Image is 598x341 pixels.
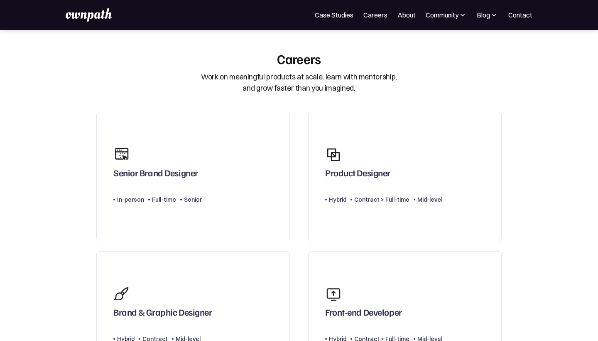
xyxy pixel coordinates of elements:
a: Contact [508,10,532,20]
div: Front-end Developer [325,306,402,321]
div: Senior Brand Designer [113,167,198,182]
a: About [397,10,416,20]
a: Careers [363,10,387,20]
div: Full-time [152,195,176,205]
div: Hybrid [329,195,346,205]
a: Senior Brand DesignerIn-personFull-timeSenior [96,112,290,241]
div: Blog [477,10,498,20]
div: Senior [184,195,202,205]
div: Community [426,10,458,20]
a: Product DesignerHybridContract > Full-timeMid-level [308,112,502,241]
div: Blog [477,10,490,20]
div: Careers [277,51,321,67]
div: Mid-level [417,195,442,205]
div: Work on meaningful products at scale, learn with mentorship, and grow faster than you imagined. [201,72,397,94]
div: In-person [117,195,144,205]
div: Product Designer [325,167,390,182]
div: Contract > Full-time [354,195,409,205]
a: Case Studies [315,10,353,20]
div: Community [426,10,467,20]
div: Brand & Graphic Designer [113,306,212,321]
